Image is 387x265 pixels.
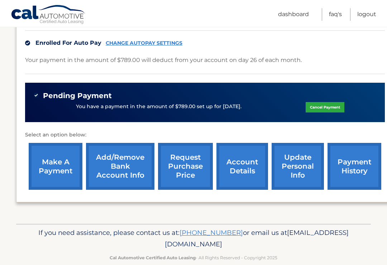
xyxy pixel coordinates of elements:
[27,254,360,261] p: - All Rights Reserved - Copyright 2025
[106,40,182,46] a: CHANGE AUTOPAY SETTINGS
[158,143,213,190] a: request purchase price
[11,5,86,25] a: Cal Automotive
[29,143,82,190] a: make a payment
[27,227,360,250] p: If you need assistance, please contact us at: or email us at
[25,131,385,139] p: Select an option below:
[34,93,39,98] img: check-green.svg
[278,8,309,21] a: Dashboard
[306,102,344,112] a: Cancel Payment
[357,8,376,21] a: Logout
[165,228,349,248] span: [EMAIL_ADDRESS][DOMAIN_NAME]
[43,91,112,100] span: Pending Payment
[86,143,154,190] a: Add/Remove bank account info
[76,103,242,111] p: You have a payment in the amount of $789.00 set up for [DATE].
[110,255,196,260] strong: Cal Automotive Certified Auto Leasing
[25,40,30,45] img: check.svg
[25,55,302,65] p: Your payment in the amount of $789.00 will deduct from your account on day 26 of each month.
[328,143,381,190] a: payment history
[272,143,324,190] a: update personal info
[216,143,268,190] a: account details
[329,8,342,21] a: FAQ's
[35,39,101,46] span: Enrolled For Auto Pay
[180,228,243,237] a: [PHONE_NUMBER]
